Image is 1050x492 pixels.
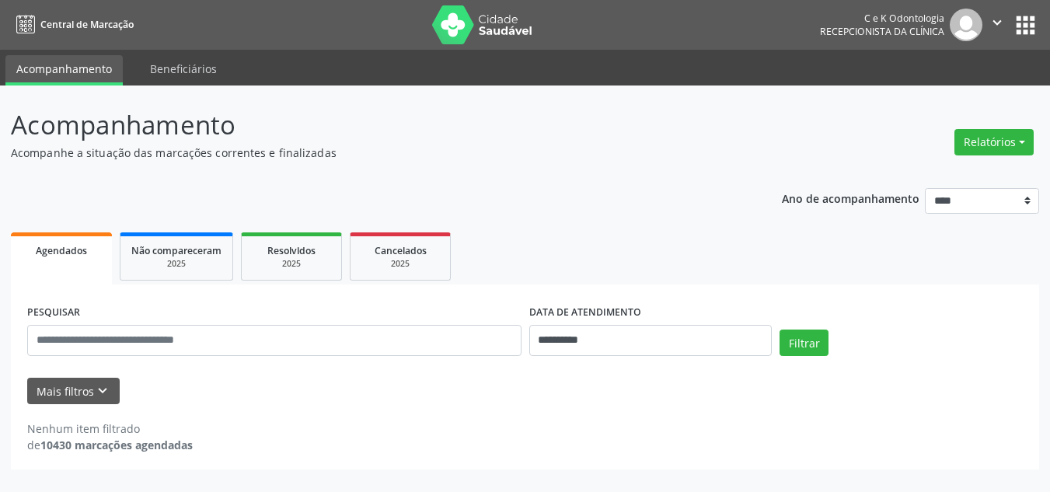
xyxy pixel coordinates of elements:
[820,25,944,38] span: Recepcionista da clínica
[139,55,228,82] a: Beneficiários
[40,18,134,31] span: Central de Marcação
[780,330,828,356] button: Filtrar
[94,382,111,400] i: keyboard_arrow_down
[27,378,120,405] button: Mais filtroskeyboard_arrow_down
[529,301,641,325] label: DATA DE ATENDIMENTO
[11,106,731,145] p: Acompanhamento
[1012,12,1039,39] button: apps
[11,12,134,37] a: Central de Marcação
[820,12,944,25] div: C e K Odontologia
[982,9,1012,41] button: 
[5,55,123,85] a: Acompanhamento
[950,9,982,41] img: img
[27,437,193,453] div: de
[36,244,87,257] span: Agendados
[782,188,919,208] p: Ano de acompanhamento
[375,244,427,257] span: Cancelados
[954,129,1034,155] button: Relatórios
[40,438,193,452] strong: 10430 marcações agendadas
[361,258,439,270] div: 2025
[267,244,316,257] span: Resolvidos
[989,14,1006,31] i: 
[253,258,330,270] div: 2025
[27,301,80,325] label: PESQUISAR
[131,244,222,257] span: Não compareceram
[131,258,222,270] div: 2025
[27,420,193,437] div: Nenhum item filtrado
[11,145,731,161] p: Acompanhe a situação das marcações correntes e finalizadas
